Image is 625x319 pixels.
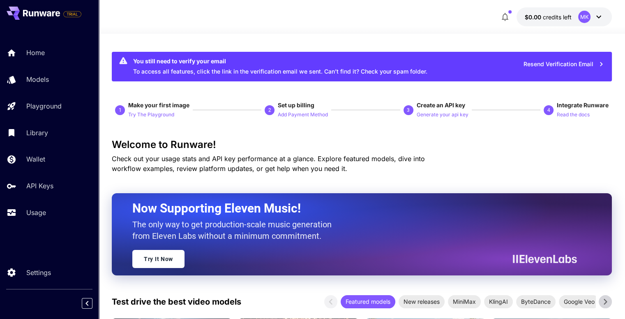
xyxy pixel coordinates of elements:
[557,111,590,119] p: Read the docs
[88,296,99,311] div: Collapse sidebar
[268,106,271,114] p: 2
[399,297,445,306] span: New releases
[557,109,590,119] button: Read the docs
[26,268,51,277] p: Settings
[63,9,81,19] span: Add your payment card to enable full platform functionality.
[417,102,465,109] span: Create an API key
[578,11,590,23] div: MK
[341,297,395,306] span: Featured models
[133,57,427,65] div: You still need to verify your email
[132,219,338,242] p: The only way to get production-scale music generation from Eleven Labs without a minimum commitment.
[128,111,174,119] p: Try The Playground
[484,295,513,308] div: KlingAI
[278,111,328,119] p: Add Payment Method
[547,106,550,114] p: 4
[525,14,543,21] span: $0.00
[128,102,189,109] span: Make your first image
[128,109,174,119] button: Try The Playground
[557,102,609,109] span: Integrate Runware
[112,139,612,150] h3: Welcome to Runware!
[132,250,185,268] a: Try It Now
[26,181,53,191] p: API Keys
[341,295,395,308] div: Featured models
[119,106,122,114] p: 1
[133,54,427,79] div: To access all features, click the link in the verification email we sent. Can’t find it? Check yo...
[448,297,481,306] span: MiniMax
[112,155,425,173] span: Check out your usage stats and API key performance at a glance. Explore featured models, dive int...
[26,208,46,217] p: Usage
[448,295,481,308] div: MiniMax
[64,11,81,17] span: TRIAL
[26,128,48,138] p: Library
[417,109,468,119] button: Generate your api key
[543,14,572,21] span: credits left
[516,295,556,308] div: ByteDance
[484,297,513,306] span: KlingAI
[399,295,445,308] div: New releases
[525,13,572,21] div: $0.00
[26,74,49,84] p: Models
[132,201,571,216] h2: Now Supporting Eleven Music!
[516,297,556,306] span: ByteDance
[559,295,600,308] div: Google Veo
[417,111,468,119] p: Generate your api key
[112,296,241,308] p: Test drive the best video models
[278,109,328,119] button: Add Payment Method
[519,56,609,73] button: Resend Verification Email
[82,298,92,309] button: Collapse sidebar
[278,102,314,109] span: Set up billing
[517,7,612,26] button: $0.00MK
[407,106,410,114] p: 3
[26,48,45,58] p: Home
[559,297,600,306] span: Google Veo
[26,154,45,164] p: Wallet
[26,101,62,111] p: Playground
